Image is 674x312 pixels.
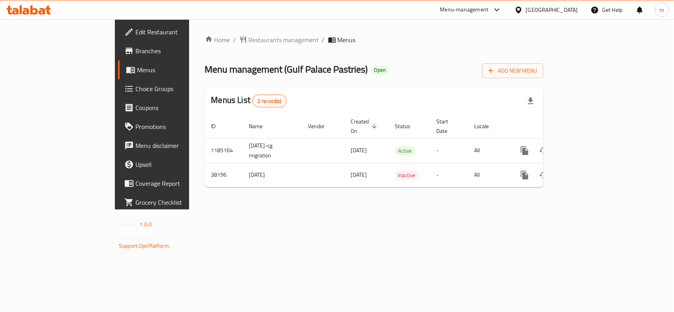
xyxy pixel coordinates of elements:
[308,121,335,131] span: Vendor
[534,141,553,160] button: Change Status
[135,141,221,150] span: Menu disclaimer
[118,79,227,98] a: Choice Groups
[135,84,221,93] span: Choice Groups
[534,166,553,185] button: Change Status
[351,170,367,180] span: [DATE]
[515,166,534,185] button: more
[135,122,221,131] span: Promotions
[430,138,468,163] td: -
[211,94,287,107] h2: Menus List
[430,163,468,187] td: -
[239,35,319,45] a: Restaurants management
[395,171,419,180] span: Inactive
[338,35,356,45] span: Menus
[351,145,367,155] span: [DATE]
[135,103,221,112] span: Coupons
[118,22,227,41] a: Edit Restaurant
[468,138,509,163] td: All
[119,219,138,230] span: Version:
[135,27,221,37] span: Edit Restaurant
[475,121,499,131] span: Locale
[205,114,597,187] table: enhanced table
[243,138,302,163] td: [DATE]-cg migration
[509,114,597,138] th: Actions
[135,198,221,207] span: Grocery Checklist
[437,117,459,136] span: Start Date
[118,136,227,155] a: Menu disclaimer
[205,35,543,45] nav: breadcrumb
[137,65,221,75] span: Menus
[249,35,319,45] span: Restaurants management
[233,35,236,45] li: /
[395,146,415,155] span: Active
[253,97,286,105] span: 2 record(s)
[139,219,152,230] span: 1.0.0
[252,95,287,107] div: Total records count
[118,174,227,193] a: Coverage Report
[482,64,543,78] button: Add New Menu
[118,117,227,136] a: Promotions
[118,41,227,60] a: Branches
[440,5,489,15] div: Menu-management
[135,179,221,188] span: Coverage Report
[119,233,155,243] span: Get support on:
[395,121,421,131] span: Status
[118,193,227,212] a: Grocery Checklist
[371,65,389,75] div: Open
[395,146,415,155] div: Active
[521,92,540,110] div: Export file
[118,60,227,79] a: Menus
[526,6,578,14] div: [GEOGRAPHIC_DATA]
[351,117,379,136] span: Created On
[205,60,368,78] span: Menu management ( Gulf Palace Pastries )
[660,6,665,14] span: m
[249,121,273,131] span: Name
[119,241,169,251] a: Support.OpsPlatform
[243,163,302,187] td: [DATE]
[135,46,221,56] span: Branches
[135,160,221,169] span: Upsell
[118,155,227,174] a: Upsell
[322,35,325,45] li: /
[211,121,226,131] span: ID
[371,67,389,73] span: Open
[488,66,537,76] span: Add New Menu
[515,141,534,160] button: more
[118,98,227,117] a: Coupons
[468,163,509,187] td: All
